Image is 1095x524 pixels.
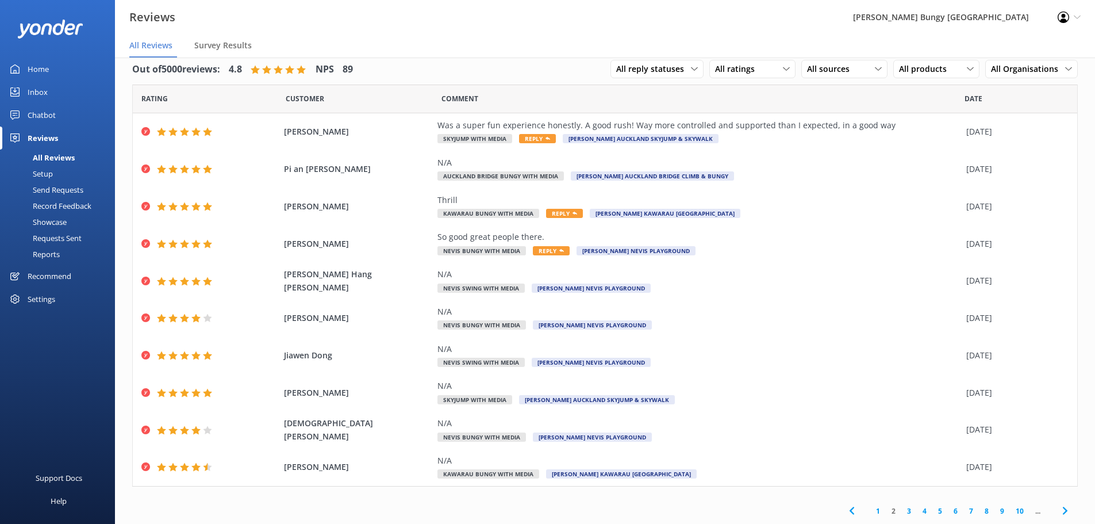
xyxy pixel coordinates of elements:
div: Showcase [7,214,67,230]
span: Reply [533,246,570,255]
span: Auckland Bridge Bungy with Media [437,171,564,181]
span: ... [1029,506,1046,517]
span: [PERSON_NAME] [284,387,432,399]
span: Nevis Bungy with Media [437,246,526,255]
a: 4 [917,506,932,517]
h4: 89 [343,62,353,77]
div: Recommend [28,265,71,288]
a: All Reviews [7,150,115,166]
div: N/A [437,156,960,169]
span: Nevis Swing with Media [437,284,525,293]
span: Nevis Bungy with Media [437,433,526,442]
span: [PERSON_NAME] Auckland Bridge Climb & Bungy [571,171,734,181]
span: Reply [546,209,583,218]
div: Was a super fun experience honestly. A good rush! Way more controlled and supported than I expect... [437,119,960,132]
span: All Reviews [129,40,172,51]
span: Question [441,93,478,104]
div: Setup [7,166,53,182]
div: N/A [437,454,960,467]
img: yonder-white-logo.png [17,20,83,39]
div: [DATE] [966,461,1063,473]
span: Jiawen Dong [284,349,432,362]
span: Nevis Swing with Media [437,358,525,367]
span: All reply statuses [616,63,691,75]
h4: NPS [316,62,334,77]
span: Kawarau Bungy with Media [437,209,539,218]
span: [PERSON_NAME] [284,238,432,250]
span: Survey Results [194,40,252,51]
h4: 4.8 [229,62,242,77]
a: 1 [870,506,886,517]
div: Record Feedback [7,198,91,214]
span: Nevis Bungy with Media [437,320,526,330]
span: [PERSON_NAME] Auckland SkyJump & SkyWalk [563,134,719,143]
span: SkyJump with Media [437,134,512,143]
span: All Organisations [991,63,1065,75]
div: Support Docs [36,466,82,489]
div: Send Requests [7,182,83,198]
a: 2 [886,506,901,517]
span: All ratings [715,63,762,75]
h3: Reviews [129,8,175,26]
span: [PERSON_NAME] [284,312,432,324]
a: 6 [948,506,963,517]
div: N/A [437,343,960,355]
div: Thrill [437,194,960,206]
div: [DATE] [966,349,1063,362]
a: Showcase [7,214,115,230]
div: [DATE] [966,238,1063,250]
div: Inbox [28,81,48,104]
span: Reply [519,134,556,143]
div: N/A [437,268,960,281]
span: [PERSON_NAME] Kawarau [GEOGRAPHIC_DATA] [590,209,740,218]
div: All Reviews [7,150,75,166]
a: Setup [7,166,115,182]
div: Reviews [28,127,58,150]
div: Home [28,58,49,81]
span: Pi an [PERSON_NAME] [284,163,432,175]
div: [DATE] [966,125,1063,138]
a: Send Requests [7,182,115,198]
span: [PERSON_NAME] Nevis Playground [532,284,651,293]
span: [PERSON_NAME] Nevis Playground [532,358,651,367]
div: Chatbot [28,104,56,127]
span: [PERSON_NAME] [284,461,432,473]
span: All products [899,63,954,75]
div: [DATE] [966,312,1063,324]
span: All sources [807,63,856,75]
span: Kawarau Bungy with Media [437,469,539,479]
div: Requests Sent [7,230,82,246]
a: 10 [1010,506,1029,517]
span: Date [286,93,324,104]
div: So good great people there. [437,231,960,243]
a: 7 [963,506,979,517]
div: [DATE] [966,200,1063,213]
span: [PERSON_NAME] Kawarau [GEOGRAPHIC_DATA] [546,469,697,479]
span: Date [141,93,168,104]
span: [DEMOGRAPHIC_DATA][PERSON_NAME] [284,417,432,443]
div: [DATE] [966,387,1063,399]
a: Requests Sent [7,230,115,246]
div: Reports [7,246,60,262]
span: [PERSON_NAME] [284,125,432,138]
div: Help [51,489,67,512]
div: N/A [437,305,960,318]
span: [PERSON_NAME] Nevis Playground [533,320,652,330]
div: [DATE] [966,423,1063,436]
a: 8 [979,506,994,517]
div: N/A [437,417,960,430]
a: 3 [901,506,917,517]
div: Settings [28,288,55,311]
span: SkyJump with Media [437,395,512,404]
div: [DATE] [966,274,1063,287]
a: 5 [932,506,948,517]
a: 9 [994,506,1010,517]
a: Record Feedback [7,198,115,214]
span: [PERSON_NAME] Hang [PERSON_NAME] [284,268,432,294]
span: [PERSON_NAME] Auckland SkyJump & SkyWalk [519,395,675,404]
span: Date [965,93,982,104]
h4: Out of 5000 reviews: [132,62,220,77]
div: N/A [437,380,960,392]
span: [PERSON_NAME] Nevis Playground [533,433,652,442]
a: Reports [7,246,115,262]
